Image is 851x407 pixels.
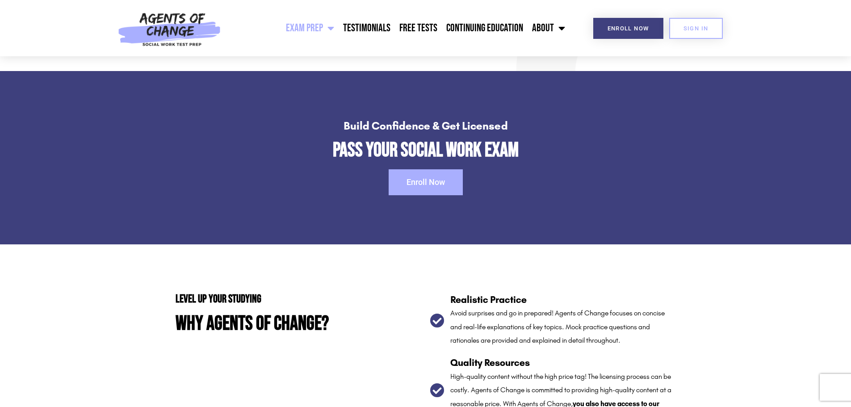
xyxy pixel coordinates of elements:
nav: Menu [226,17,570,39]
a: Exam Prep [281,17,339,39]
span: SIGN IN [683,25,708,31]
h2: Why Agents of Change? [176,314,421,334]
a: Continuing Education [442,17,528,39]
b: Realistic Practice [450,294,527,306]
a: Enroll Now [593,18,663,39]
span: Enroll Now [407,178,445,186]
h3: Level Up Your Studying [176,294,421,305]
a: About [528,17,570,39]
h2: Pass Your Social Work Exam [49,140,802,160]
a: Enroll Now [389,169,463,195]
a: Testimonials [339,17,395,39]
a: SIGN IN [669,18,723,39]
b: Quality Resources [450,357,530,369]
a: Free Tests [395,17,442,39]
span: Avoid surprises and go in prepared! Agents of Change focuses on concise and real-life explanation... [450,309,665,344]
h4: Build Confidence & Get Licensed [49,120,802,131]
span: Enroll Now [608,25,649,31]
